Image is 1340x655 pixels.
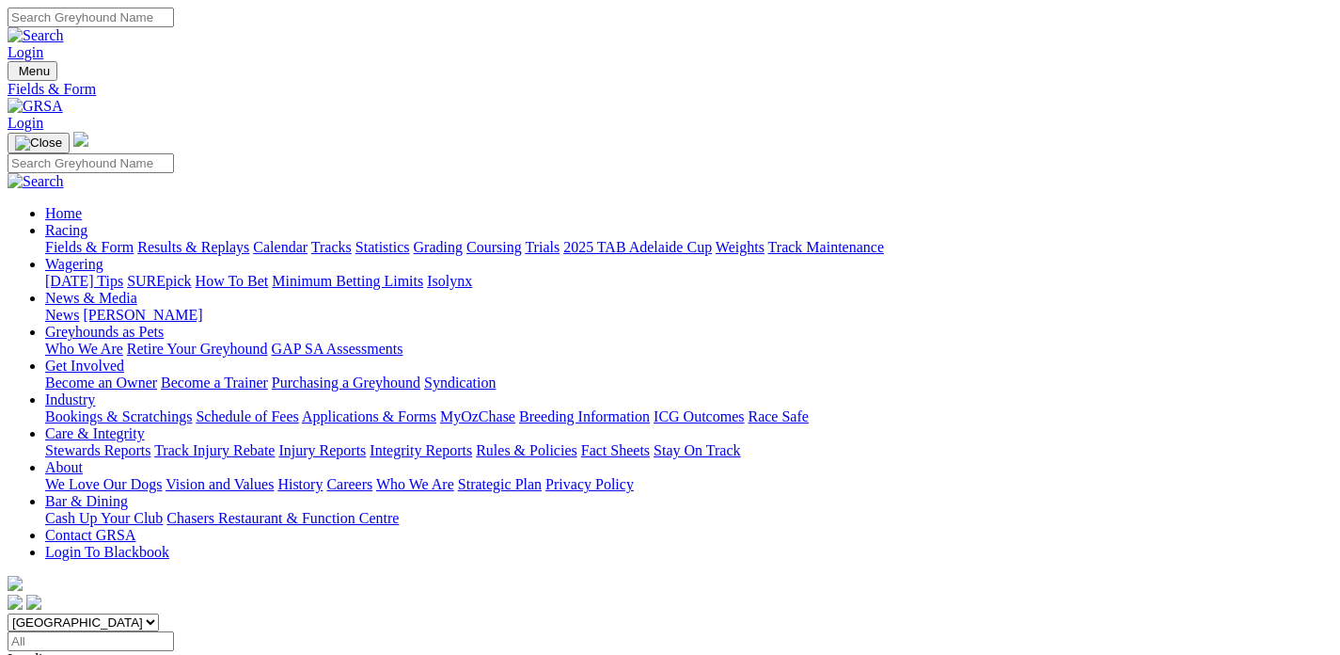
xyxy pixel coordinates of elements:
a: Become a Trainer [161,375,268,391]
a: Greyhounds as Pets [45,324,164,340]
img: GRSA [8,98,63,115]
a: Syndication [424,375,496,391]
div: Wagering [45,273,1332,290]
a: News & Media [45,290,137,306]
a: Login [8,115,43,131]
a: ICG Outcomes [654,408,744,424]
a: Privacy Policy [545,476,634,492]
a: Careers [326,476,372,492]
a: Wagering [45,256,103,272]
a: Trials [525,239,560,255]
button: Toggle navigation [8,61,57,81]
a: Become an Owner [45,375,157,391]
a: Who We Are [376,476,454,492]
img: twitter.svg [26,595,41,610]
img: logo-grsa-white.png [8,576,23,591]
a: Purchasing a Greyhound [272,375,420,391]
button: Toggle navigation [8,133,70,153]
a: 2025 TAB Adelaide Cup [563,239,712,255]
a: [PERSON_NAME] [83,307,202,323]
a: Results & Replays [137,239,249,255]
a: Bookings & Scratchings [45,408,192,424]
div: Get Involved [45,375,1332,391]
div: Bar & Dining [45,510,1332,527]
a: Stewards Reports [45,442,150,458]
div: Industry [45,408,1332,425]
a: About [45,459,83,475]
a: Fields & Form [8,81,1332,98]
a: Fields & Form [45,239,134,255]
a: Cash Up Your Club [45,510,163,526]
a: Isolynx [427,273,472,289]
a: Race Safe [748,408,808,424]
img: Close [15,136,62,151]
a: SUREpick [127,273,191,289]
a: History [277,476,323,492]
div: News & Media [45,307,1332,324]
a: Bar & Dining [45,493,128,509]
a: Breeding Information [519,408,650,424]
span: Menu [19,64,50,78]
a: Industry [45,391,95,407]
a: Calendar [253,239,307,255]
a: [DATE] Tips [45,273,123,289]
a: Track Maintenance [768,239,884,255]
a: Login To Blackbook [45,544,169,560]
a: Get Involved [45,358,124,374]
a: Statistics [355,239,410,255]
a: Rules & Policies [476,442,577,458]
a: Grading [414,239,463,255]
a: Retire Your Greyhound [127,341,268,357]
a: Strategic Plan [458,476,542,492]
a: Minimum Betting Limits [272,273,423,289]
a: Who We Are [45,341,123,357]
div: Care & Integrity [45,442,1332,459]
a: Care & Integrity [45,425,145,441]
input: Select date [8,631,174,651]
img: Search [8,173,64,190]
a: Racing [45,222,87,238]
a: Injury Reports [278,442,366,458]
input: Search [8,153,174,173]
img: facebook.svg [8,595,23,610]
a: MyOzChase [440,408,515,424]
a: GAP SA Assessments [272,341,403,357]
a: Chasers Restaurant & Function Centre [166,510,399,526]
a: Weights [716,239,765,255]
div: About [45,476,1332,493]
a: Coursing [466,239,522,255]
a: Home [45,205,82,221]
a: Track Injury Rebate [154,442,275,458]
a: Login [8,44,43,60]
a: Applications & Forms [302,408,436,424]
a: Integrity Reports [370,442,472,458]
a: Fact Sheets [581,442,650,458]
a: News [45,307,79,323]
a: Tracks [311,239,352,255]
a: How To Bet [196,273,269,289]
div: Racing [45,239,1332,256]
input: Search [8,8,174,27]
a: Contact GRSA [45,527,135,543]
img: Search [8,27,64,44]
a: We Love Our Dogs [45,476,162,492]
div: Greyhounds as Pets [45,341,1332,358]
img: logo-grsa-white.png [73,132,88,147]
a: Vision and Values [166,476,274,492]
a: Schedule of Fees [196,408,298,424]
a: Stay On Track [654,442,740,458]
